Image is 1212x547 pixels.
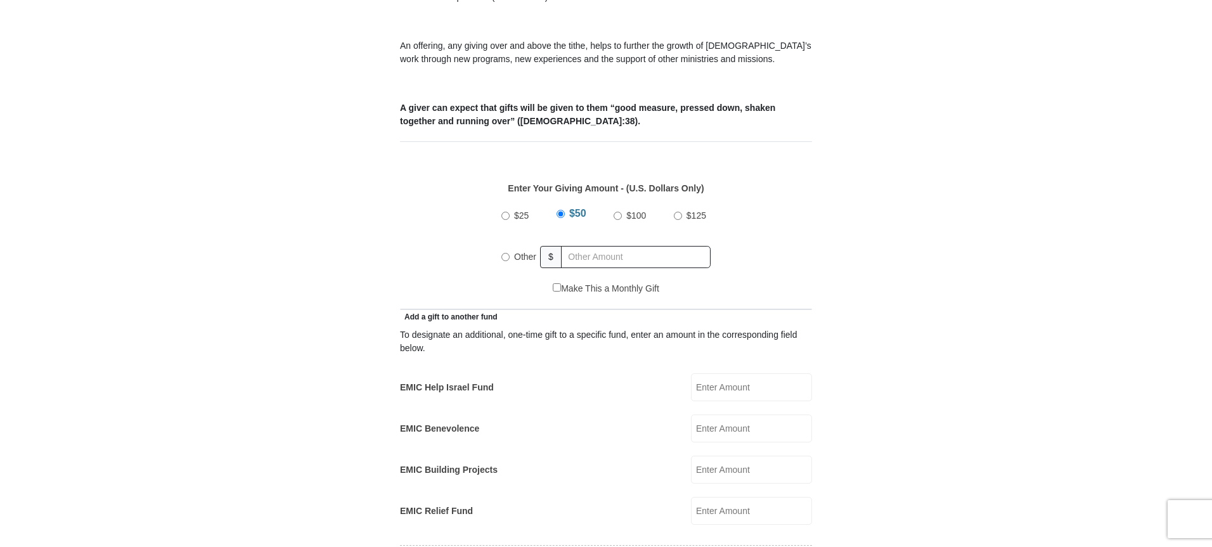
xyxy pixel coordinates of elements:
input: Other Amount [561,246,711,268]
span: $100 [626,210,646,221]
input: Enter Amount [691,415,812,442]
input: Enter Amount [691,497,812,525]
strong: Enter Your Giving Amount - (U.S. Dollars Only) [508,183,704,193]
span: Add a gift to another fund [400,312,498,321]
b: A giver can expect that gifts will be given to them “good measure, pressed down, shaken together ... [400,103,775,126]
label: EMIC Help Israel Fund [400,381,494,394]
span: $50 [569,208,586,219]
input: Make This a Monthly Gift [553,283,561,292]
label: Make This a Monthly Gift [553,282,659,295]
span: $ [540,246,562,268]
div: To designate an additional, one-time gift to a specific fund, enter an amount in the correspondin... [400,328,812,355]
span: $25 [514,210,529,221]
span: $125 [687,210,706,221]
p: An offering, any giving over and above the tithe, helps to further the growth of [DEMOGRAPHIC_DAT... [400,39,812,66]
label: EMIC Relief Fund [400,505,473,518]
span: Other [514,252,536,262]
input: Enter Amount [691,456,812,484]
input: Enter Amount [691,373,812,401]
label: EMIC Building Projects [400,463,498,477]
label: EMIC Benevolence [400,422,479,435]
